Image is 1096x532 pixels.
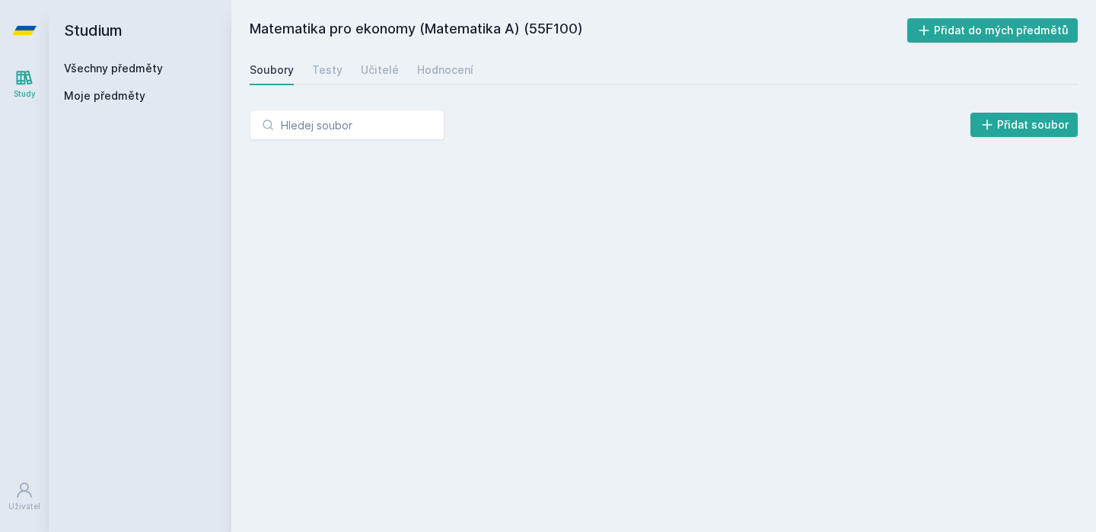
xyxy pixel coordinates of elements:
[312,62,342,78] div: Testy
[907,18,1078,43] button: Přidat do mých předmětů
[417,62,473,78] div: Hodnocení
[361,55,399,85] a: Učitelé
[970,113,1078,137] button: Přidat soubor
[14,88,36,100] div: Study
[64,88,145,104] span: Moje předměty
[312,55,342,85] a: Testy
[250,55,294,85] a: Soubory
[417,55,473,85] a: Hodnocení
[3,473,46,520] a: Uživatel
[250,110,444,140] input: Hledej soubor
[8,501,40,512] div: Uživatel
[250,62,294,78] div: Soubory
[361,62,399,78] div: Učitelé
[250,18,907,43] h2: Matematika pro ekonomy (Matematika A) (55F100)
[3,61,46,107] a: Study
[64,62,163,75] a: Všechny předměty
